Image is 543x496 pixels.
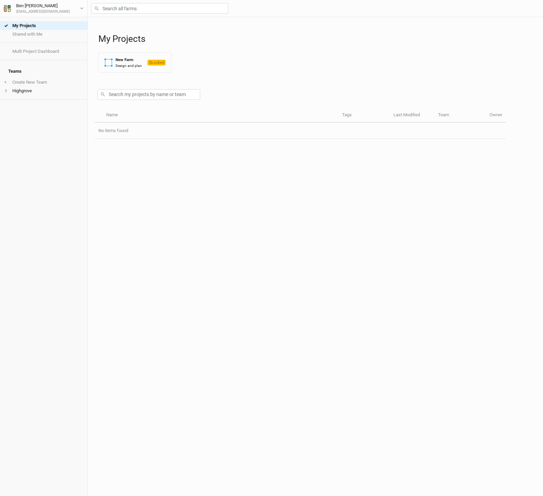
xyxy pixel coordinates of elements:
input: Search my projects by name or team [97,89,200,100]
button: Ben [PERSON_NAME][EMAIL_ADDRESS][DOMAIN_NAME] [3,2,84,14]
div: [EMAIL_ADDRESS][DOMAIN_NAME] [16,9,70,14]
input: Search all farms [91,3,228,14]
h1: My Projects [98,34,536,44]
h4: Teams [4,64,83,78]
th: Last Modified [390,108,434,123]
span: Locked [147,60,166,66]
th: Tags [338,108,390,123]
div: Ben [PERSON_NAME] [16,2,70,9]
th: Name [102,108,338,123]
button: New FarmDesign and planLocked [98,52,171,73]
span: + [4,80,7,85]
div: New Farm [116,57,142,63]
th: Team [434,108,486,123]
td: No items found [95,123,506,139]
th: Owner [486,108,506,123]
div: Design and plan [116,63,142,68]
